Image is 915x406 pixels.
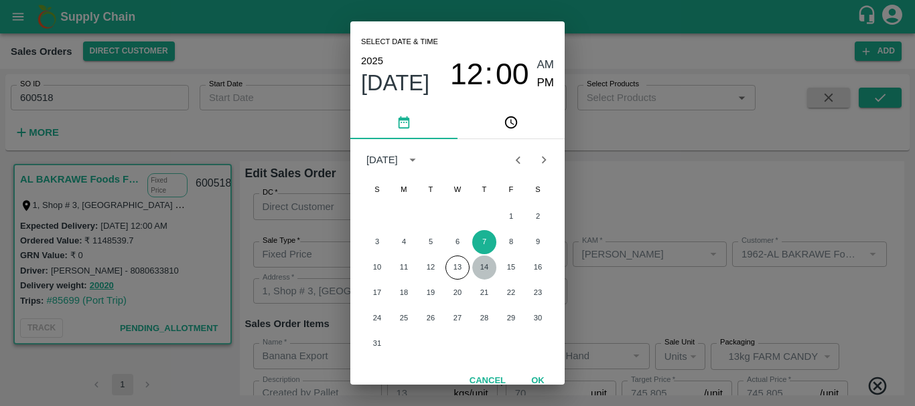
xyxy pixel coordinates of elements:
button: [DATE] [361,70,429,96]
button: 27 [445,306,470,330]
button: 15 [499,256,523,280]
button: 22 [499,281,523,305]
button: 30 [526,306,550,330]
button: 17 [365,281,389,305]
button: 18 [392,281,416,305]
button: 12 [419,256,443,280]
button: pick date [350,107,457,139]
button: 25 [392,306,416,330]
button: 2025 [361,52,383,70]
button: 7 [472,230,496,254]
button: 19 [419,281,443,305]
button: Previous month [505,147,531,173]
button: 12 [450,56,484,92]
span: Thursday [472,177,496,203]
button: Cancel [464,369,511,393]
button: 26 [419,306,443,330]
span: Tuesday [419,177,443,203]
button: 11 [392,256,416,280]
button: 23 [526,281,550,305]
button: 21 [472,281,496,305]
span: Sunday [365,177,389,203]
button: calendar view is open, switch to year view [402,149,423,171]
span: Select date & time [361,32,438,52]
button: PM [537,74,555,92]
span: 12 [450,57,484,92]
button: 6 [445,230,470,254]
button: 31 [365,332,389,356]
button: 4 [392,230,416,254]
button: 8 [499,230,523,254]
span: 00 [496,57,529,92]
button: 9 [526,230,550,254]
span: Saturday [526,177,550,203]
button: 1 [499,205,523,229]
button: 2 [526,205,550,229]
span: Friday [499,177,523,203]
button: 24 [365,306,389,330]
button: OK [516,369,559,393]
button: Next month [531,147,557,173]
button: 20 [445,281,470,305]
button: 5 [419,230,443,254]
button: 28 [472,306,496,330]
button: pick time [457,107,565,139]
button: AM [537,56,555,74]
button: 14 [472,256,496,280]
span: Monday [392,177,416,203]
div: [DATE] [366,153,398,167]
button: 10 [365,256,389,280]
button: 13 [445,256,470,280]
button: 00 [496,56,529,92]
button: 16 [526,256,550,280]
span: Wednesday [445,177,470,203]
span: : [485,56,493,92]
button: 29 [499,306,523,330]
button: 3 [365,230,389,254]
